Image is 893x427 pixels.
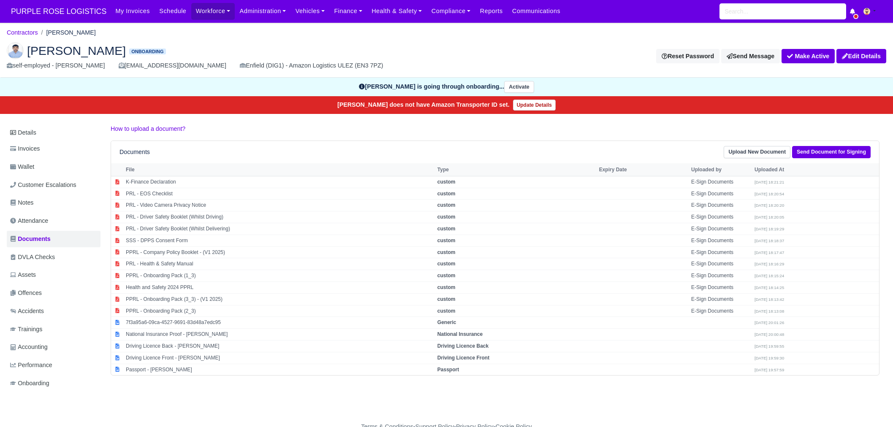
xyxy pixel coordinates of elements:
span: [PERSON_NAME] [27,45,126,57]
td: Passport - [PERSON_NAME] [124,364,435,375]
th: Type [435,163,597,176]
div: self-employed - [PERSON_NAME] [7,61,105,70]
td: 7f3a95a6-09ca-4527-9691-83d48a7edc95 [124,317,435,329]
a: My Invoices [111,3,155,19]
a: Vehicles [291,3,330,19]
small: [DATE] 20:01:26 [755,320,784,325]
small: [DATE] 18:20:05 [755,215,784,219]
button: Reset Password [656,49,719,63]
td: Driving Licence Front - [PERSON_NAME] [124,352,435,364]
a: Reports [475,3,508,19]
strong: custom [437,273,456,278]
small: [DATE] 18:20:20 [755,203,784,208]
span: Onboarding [129,49,166,55]
a: Workforce [191,3,235,19]
td: E-Sign Documents [689,223,752,235]
strong: National Insurance [437,331,483,337]
a: Accidents [7,303,100,319]
strong: custom [437,226,456,232]
span: Accounting [10,342,48,352]
strong: custom [437,179,456,185]
td: Health and Safety 2024 PPRL [124,282,435,294]
a: Documents [7,231,100,247]
td: PRL - Video Camera Privacy Notice [124,200,435,211]
a: Send Document for Signing [792,146,871,158]
td: E-Sign Documents [689,282,752,294]
strong: Driving Licence Front [437,355,489,361]
td: PRL - Driver Safety Booklet (Whilst Driving) [124,211,435,223]
small: [DATE] 18:20:54 [755,192,784,196]
td: E-Sign Documents [689,270,752,282]
strong: custom [437,249,456,255]
strong: custom [437,202,456,208]
a: Onboarding [7,375,100,392]
td: K-Finance Declaration [124,176,435,188]
td: Driving Licence Back - [PERSON_NAME] [124,340,435,352]
strong: custom [437,296,456,302]
td: PRL - Health & Safety Manual [124,258,435,270]
td: E-Sign Documents [689,188,752,200]
a: Notes [7,195,100,211]
a: Accounting [7,339,100,355]
a: Health & Safety [367,3,427,19]
small: [DATE] 19:57:59 [755,368,784,372]
div: [EMAIL_ADDRESS][DOMAIN_NAME] [119,61,226,70]
button: Activate [504,81,534,93]
a: Offences [7,285,100,301]
a: Wallet [7,159,100,175]
strong: custom [437,284,456,290]
a: Attendance [7,213,100,229]
span: Offences [10,288,42,298]
a: How to upload a document? [111,125,185,132]
td: PPRL - Onboarding Pack (2_3) [124,305,435,317]
small: [DATE] 19:59:30 [755,356,784,360]
a: Assets [7,267,100,283]
th: Expiry Date [597,163,689,176]
a: Edit Details [836,49,886,63]
span: Trainings [10,324,42,334]
span: Performance [10,360,52,370]
input: Search... [719,3,846,19]
h6: Documents [119,149,150,156]
td: National Insurance Proof - [PERSON_NAME] [124,329,435,341]
td: PPRL - Onboarding Pack (3_3) - (V1 2025) [124,293,435,305]
span: Documents [10,234,51,244]
span: Invoices [10,144,40,154]
td: E-Sign Documents [689,305,752,317]
strong: custom [437,214,456,220]
strong: Generic [437,319,456,325]
iframe: Chat Widget [851,386,893,427]
span: Accidents [10,306,44,316]
a: DVLA Checks [7,249,100,265]
strong: Driving Licence Back [437,343,489,349]
a: Compliance [427,3,475,19]
div: Enfield (DIG1) - Amazon Logistics ULEZ (EN3 7PZ) [240,61,383,70]
span: Onboarding [10,378,49,388]
span: Customer Escalations [10,180,76,190]
strong: custom [437,238,456,243]
td: PRL - EOS Checklist [124,188,435,200]
small: [DATE] 18:18:37 [755,238,784,243]
td: PRL - Driver Safety Booklet (Whilst Delivering) [124,223,435,235]
td: PPRL - Onboarding Pack (1_3) [124,270,435,282]
th: File [124,163,435,176]
button: Make Active [782,49,835,63]
small: [DATE] 19:59:55 [755,344,784,349]
a: Trainings [7,321,100,338]
td: E-Sign Documents [689,176,752,188]
span: Wallet [10,162,34,172]
small: [DATE] 18:13:42 [755,297,784,302]
td: E-Sign Documents [689,200,752,211]
small: [DATE] 18:16:29 [755,262,784,266]
td: SSS - DPPS Consent Form [124,235,435,246]
small: [DATE] 18:15:24 [755,273,784,278]
th: Uploaded by [689,163,752,176]
span: Assets [10,270,36,280]
small: [DATE] 18:17:47 [755,250,784,255]
span: Notes [10,198,33,208]
a: Contractors [7,29,38,36]
a: Invoices [7,141,100,157]
a: PURPLE ROSE LOGISTICS [7,3,111,20]
div: Chandrasekharreddy Yaramala [0,35,893,78]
